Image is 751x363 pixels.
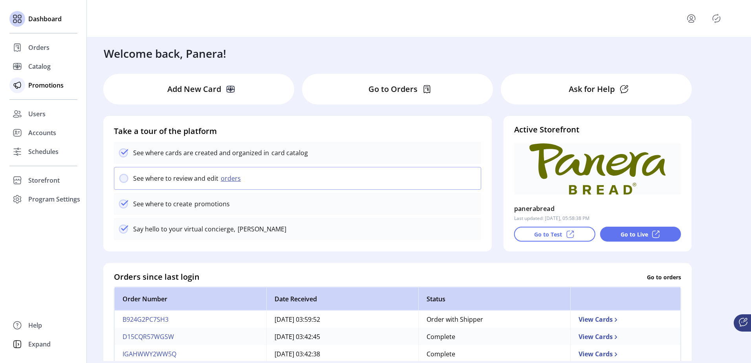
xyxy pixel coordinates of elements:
[114,311,266,328] td: B924G2PC7SH3
[570,345,681,363] td: View Cards
[28,109,46,119] span: Users
[570,311,681,328] td: View Cards
[192,199,230,209] p: promotions
[710,12,723,25] button: Publisher Panel
[514,124,681,136] h4: Active Storefront
[133,174,218,183] p: See where to review and edit
[28,43,49,52] span: Orders
[418,287,570,311] th: Status
[235,224,286,234] p: [PERSON_NAME]
[418,345,570,363] td: Complete
[647,273,681,281] p: Go to orders
[104,45,226,62] h3: Welcome back, Panera!
[514,215,590,222] p: Last updated: [DATE], 05:58:38 PM
[114,287,266,311] th: Order Number
[114,271,200,283] h4: Orders since last login
[28,321,42,330] span: Help
[167,83,221,95] p: Add New Card
[570,328,681,345] td: View Cards
[28,339,51,349] span: Expand
[218,174,245,183] button: orders
[514,202,555,215] p: panerabread
[368,83,418,95] p: Go to Orders
[28,194,80,204] span: Program Settings
[28,128,56,137] span: Accounts
[534,230,562,238] p: Go to Test
[418,311,570,328] td: Order with Shipper
[133,148,269,158] p: See where cards are created and organized in
[269,148,308,158] p: card catalog
[114,328,266,345] td: D15CQR57WGSW
[114,345,266,363] td: IGAHWWY2WW5Q
[266,345,418,363] td: [DATE] 03:42:38
[266,328,418,345] td: [DATE] 03:42:45
[133,224,235,234] p: Say hello to your virtual concierge,
[621,230,648,238] p: Go to Live
[418,328,570,345] td: Complete
[28,176,60,185] span: Storefront
[28,81,64,90] span: Promotions
[266,311,418,328] td: [DATE] 03:59:52
[676,9,710,28] button: menu
[114,125,481,137] h4: Take a tour of the platform
[266,287,418,311] th: Date Received
[28,147,59,156] span: Schedules
[133,199,192,209] p: See where to create
[569,83,615,95] p: Ask for Help
[28,14,62,24] span: Dashboard
[28,62,51,71] span: Catalog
